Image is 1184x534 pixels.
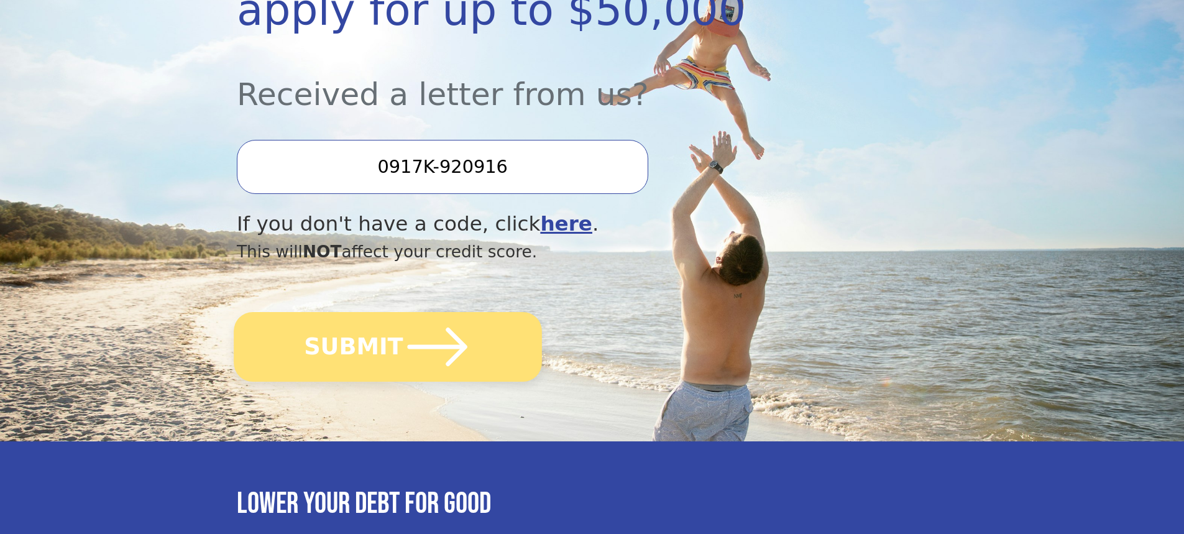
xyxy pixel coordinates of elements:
input: Enter your Offer Code: [237,140,648,193]
div: This will affect your credit score. [237,239,841,264]
h3: Lower your debt for good [237,486,947,522]
div: If you don't have a code, click . [237,209,841,239]
a: here [540,212,592,236]
div: Received a letter from us? [237,42,841,117]
span: NOT [303,242,342,261]
button: SUBMIT [234,312,542,382]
